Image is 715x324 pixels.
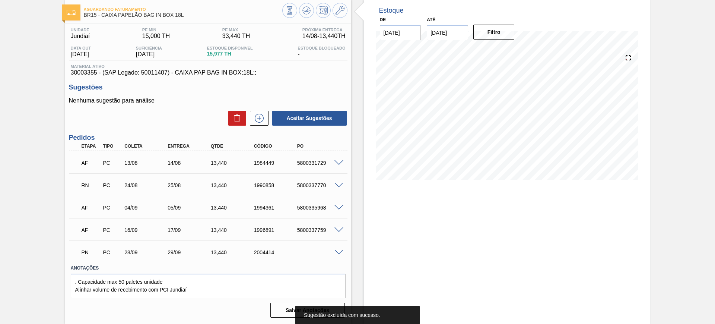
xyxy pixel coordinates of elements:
div: 16/09/2025 [123,227,171,233]
button: Ir ao Master Data / Geral [333,3,347,18]
textarea: . Capacidade max 50 paletes unidade Alinhar volume de recebimento com PCI Jundiaí [71,274,346,298]
div: Qtde [209,144,257,149]
div: Pedido de Compra [101,182,123,188]
span: Data out [71,46,91,50]
p: AF [82,205,100,211]
div: 05/09/2025 [166,205,214,211]
div: 1994361 [252,205,301,211]
div: 13,440 [209,249,257,255]
span: Jundiaí [71,33,90,40]
div: Pedido de Compra [101,205,123,211]
div: 2004414 [252,249,301,255]
button: Atualizar Gráfico [299,3,314,18]
span: BR15 - CAIXA PAPELÃO BAG IN BOX 18L [84,12,282,18]
div: Pedido em Negociação [80,244,102,261]
div: 17/09/2025 [166,227,214,233]
div: 13,440 [209,160,257,166]
input: dd/mm/yyyy [427,25,468,40]
span: [DATE] [71,51,91,58]
div: Etapa [80,144,102,149]
div: 14/08/2025 [166,160,214,166]
span: Suficiência [136,46,162,50]
div: 29/09/2025 [166,249,214,255]
div: Aguardando Faturamento [80,222,102,238]
label: Até [427,17,435,22]
div: 5800337759 [295,227,344,233]
button: Programar Estoque [316,3,331,18]
div: 28/09/2025 [123,249,171,255]
span: Aguardando Faturamento [84,7,282,12]
div: Aceitar Sugestões [268,110,347,126]
div: PO [295,144,344,149]
span: PE MAX [222,28,250,32]
div: 1996891 [252,227,301,233]
div: Pedido de Compra [101,249,123,255]
h3: Sugestões [69,84,347,91]
h3: Pedidos [69,134,347,142]
div: Aguardando Faturamento [80,199,102,216]
div: Código [252,144,301,149]
span: Próxima Entrega [302,28,346,32]
span: Estoque Bloqueado [298,46,345,50]
p: RN [82,182,100,188]
p: Nenhuma sugestão para análise [69,97,347,104]
div: Entrega [166,144,214,149]
span: 15,000 TH [142,33,170,40]
span: PE MIN [142,28,170,32]
img: Ícone [67,10,76,15]
span: Estoque Disponível [207,46,253,50]
div: 5800331729 [295,160,344,166]
label: Anotações [71,263,346,274]
span: 14/08 - 13,440 TH [302,33,346,40]
div: Aguardando Faturamento [80,155,102,171]
span: Sugestão excluída com sucesso. [304,312,380,318]
span: 33,440 TH [222,33,250,40]
div: 1990858 [252,182,301,188]
p: AF [82,160,100,166]
button: Visão Geral dos Estoques [282,3,297,18]
p: PN [82,249,100,255]
div: Tipo [101,144,123,149]
label: De [380,17,386,22]
input: dd/mm/yyyy [380,25,421,40]
button: Salvar Anotações [270,303,345,318]
span: 30003355 - (SAP Legado: 50011407) - CAIXA PAP BAG IN BOX;18L;; [71,69,346,76]
p: AF [82,227,100,233]
div: 13,440 [209,205,257,211]
div: 13,440 [209,182,257,188]
div: Pedido de Compra [101,227,123,233]
button: Aceitar Sugestões [272,111,347,126]
span: [DATE] [136,51,162,58]
div: Pedido de Compra [101,160,123,166]
span: Unidade [71,28,90,32]
div: 1984449 [252,160,301,166]
div: Estoque [379,7,404,15]
div: 5800337770 [295,182,344,188]
div: - [296,46,347,58]
button: Filtro [473,25,515,40]
div: Nova sugestão [246,111,268,126]
div: Excluir Sugestões [225,111,246,126]
span: 15,977 TH [207,51,253,57]
div: 5800335968 [295,205,344,211]
div: Coleta [123,144,171,149]
div: 25/08/2025 [166,182,214,188]
div: 04/09/2025 [123,205,171,211]
span: Material ativo [71,64,346,69]
div: Em renegociação [80,177,102,194]
div: 13/08/2025 [123,160,171,166]
div: 24/08/2025 [123,182,171,188]
div: 13,440 [209,227,257,233]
